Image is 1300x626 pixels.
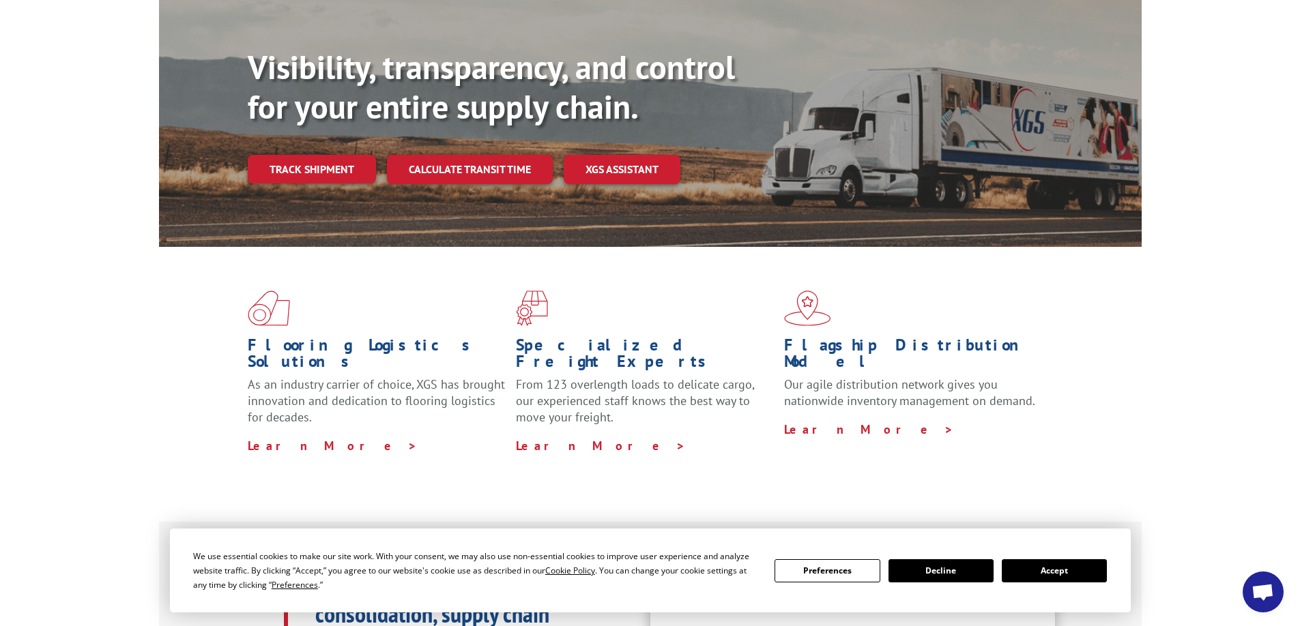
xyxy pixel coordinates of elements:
button: Decline [889,559,994,582]
button: Preferences [775,559,880,582]
img: xgs-icon-flagship-distribution-model-red [784,290,831,326]
span: As an industry carrier of choice, XGS has brought innovation and dedication to flooring logistics... [248,376,505,425]
img: xgs-icon-focused-on-flooring-red [516,290,548,326]
div: Cookie Consent Prompt [170,528,1131,612]
b: Visibility, transparency, and control for your entire supply chain. [248,46,735,128]
a: Learn More > [516,438,686,453]
span: Our agile distribution network gives you nationwide inventory management on demand. [784,376,1035,408]
h1: Flooring Logistics Solutions [248,337,506,376]
h1: Specialized Freight Experts [516,337,774,376]
a: Open chat [1243,571,1284,612]
div: We use essential cookies to make our site work. With your consent, we may also use non-essential ... [193,549,758,592]
span: Cookie Policy [545,565,595,576]
a: Learn More > [248,438,418,453]
a: Learn More > [784,421,954,437]
span: Preferences [272,579,318,591]
a: XGS ASSISTANT [564,155,680,184]
p: From 123 overlength loads to delicate cargo, our experienced staff knows the best way to move you... [516,376,774,437]
a: Calculate transit time [387,155,553,184]
h1: Flagship Distribution Model [784,337,1042,376]
img: xgs-icon-total-supply-chain-intelligence-red [248,290,290,326]
button: Accept [1002,559,1107,582]
a: Track shipment [248,155,376,183]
